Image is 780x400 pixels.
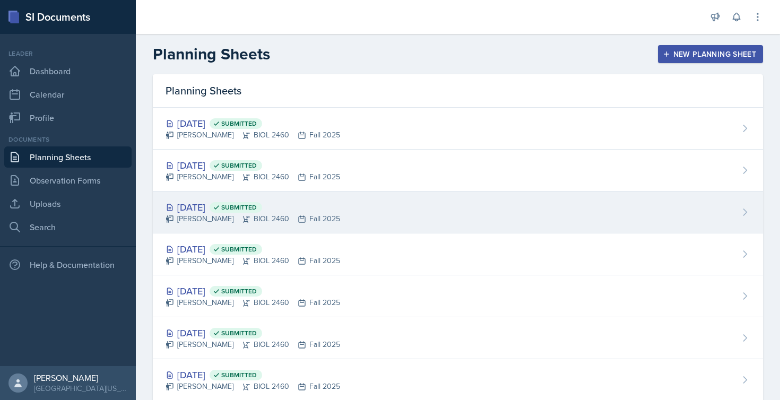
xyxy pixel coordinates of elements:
div: [DATE] [166,326,340,340]
div: [PERSON_NAME] [34,372,127,383]
span: Submitted [221,371,257,379]
div: [DATE] [166,200,340,214]
div: Help & Documentation [4,254,132,275]
a: [DATE] Submitted [PERSON_NAME]BIOL 2460Fall 2025 [153,192,763,233]
div: [DATE] [166,116,340,131]
div: [PERSON_NAME] BIOL 2460 Fall 2025 [166,171,340,182]
div: [DATE] [166,284,340,298]
div: [PERSON_NAME] BIOL 2460 Fall 2025 [166,255,340,266]
div: [PERSON_NAME] BIOL 2460 Fall 2025 [166,213,340,224]
a: [DATE] Submitted [PERSON_NAME]BIOL 2460Fall 2025 [153,275,763,317]
span: Submitted [221,161,257,170]
span: Submitted [221,203,257,212]
div: [PERSON_NAME] BIOL 2460 Fall 2025 [166,339,340,350]
div: [DATE] [166,368,340,382]
a: Calendar [4,84,132,105]
div: [GEOGRAPHIC_DATA][US_STATE] [34,383,127,394]
a: Uploads [4,193,132,214]
span: Submitted [221,245,257,254]
div: Documents [4,135,132,144]
div: [PERSON_NAME] BIOL 2460 Fall 2025 [166,129,340,141]
span: Submitted [221,119,257,128]
button: New Planning Sheet [658,45,763,63]
a: [DATE] Submitted [PERSON_NAME]BIOL 2460Fall 2025 [153,150,763,192]
a: Dashboard [4,60,132,82]
a: Planning Sheets [4,146,132,168]
span: Submitted [221,287,257,295]
a: [DATE] Submitted [PERSON_NAME]BIOL 2460Fall 2025 [153,108,763,150]
div: Leader [4,49,132,58]
a: Search [4,216,132,238]
a: [DATE] Submitted [PERSON_NAME]BIOL 2460Fall 2025 [153,233,763,275]
div: [DATE] [166,158,340,172]
span: Submitted [221,329,257,337]
div: Planning Sheets [153,74,763,108]
a: Profile [4,107,132,128]
div: New Planning Sheet [665,50,756,58]
div: [PERSON_NAME] BIOL 2460 Fall 2025 [166,381,340,392]
div: [PERSON_NAME] BIOL 2460 Fall 2025 [166,297,340,308]
a: [DATE] Submitted [PERSON_NAME]BIOL 2460Fall 2025 [153,317,763,359]
a: Observation Forms [4,170,132,191]
h2: Planning Sheets [153,45,270,64]
div: [DATE] [166,242,340,256]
